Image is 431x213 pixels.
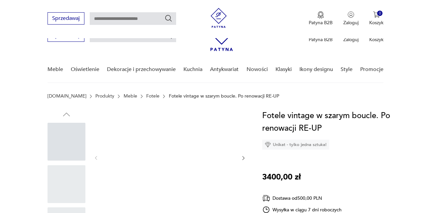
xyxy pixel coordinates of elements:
button: Sprzedawaj [48,12,84,25]
a: Produkty [95,94,114,99]
p: 3400,00 zł [262,171,301,183]
button: Patyna B2B [309,11,333,26]
a: Ikona medaluPatyna B2B [309,11,333,26]
a: Style [341,57,353,82]
a: Meble [48,57,63,82]
a: [DOMAIN_NAME] [48,94,86,99]
div: 0 [377,11,383,16]
a: Promocje [360,57,383,82]
a: Oświetlenie [71,57,99,82]
a: Dekoracje i przechowywanie [107,57,176,82]
img: Ikona diamentu [265,142,271,148]
a: Klasyki [275,57,292,82]
a: Ikony designu [299,57,333,82]
img: Ikona medalu [317,11,324,19]
img: Patyna - sklep z meblami i dekoracjami vintage [209,8,229,28]
p: Patyna B2B [309,36,333,43]
p: Zaloguj [343,20,359,26]
h1: Fotele vintage w szarym boucle. Po renowacji RE-UP [262,109,397,135]
div: Dostawa od 500,00 PLN [262,194,342,202]
img: Ikonka użytkownika [348,11,354,18]
a: Fotele [146,94,160,99]
a: Nowości [247,57,268,82]
button: 0Koszyk [369,11,383,26]
p: Fotele vintage w szarym boucle. Po renowacji RE-UP [169,94,279,99]
p: Zaloguj [343,36,359,43]
button: Szukaj [164,14,172,22]
button: Zaloguj [343,11,359,26]
a: Meble [124,94,137,99]
a: Kuchnia [183,57,202,82]
div: Unikat - tylko jedna sztuka! [262,140,329,150]
img: Ikona dostawy [262,194,270,202]
a: Sprzedawaj [48,34,84,38]
p: Koszyk [369,20,383,26]
img: Ikona koszyka [373,11,380,18]
a: Sprzedawaj [48,17,84,21]
a: Antykwariat [210,57,239,82]
p: Patyna B2B [309,20,333,26]
p: Koszyk [369,36,383,43]
img: Zdjęcie produktu Fotele vintage w szarym boucle. Po renowacji RE-UP [105,109,234,206]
